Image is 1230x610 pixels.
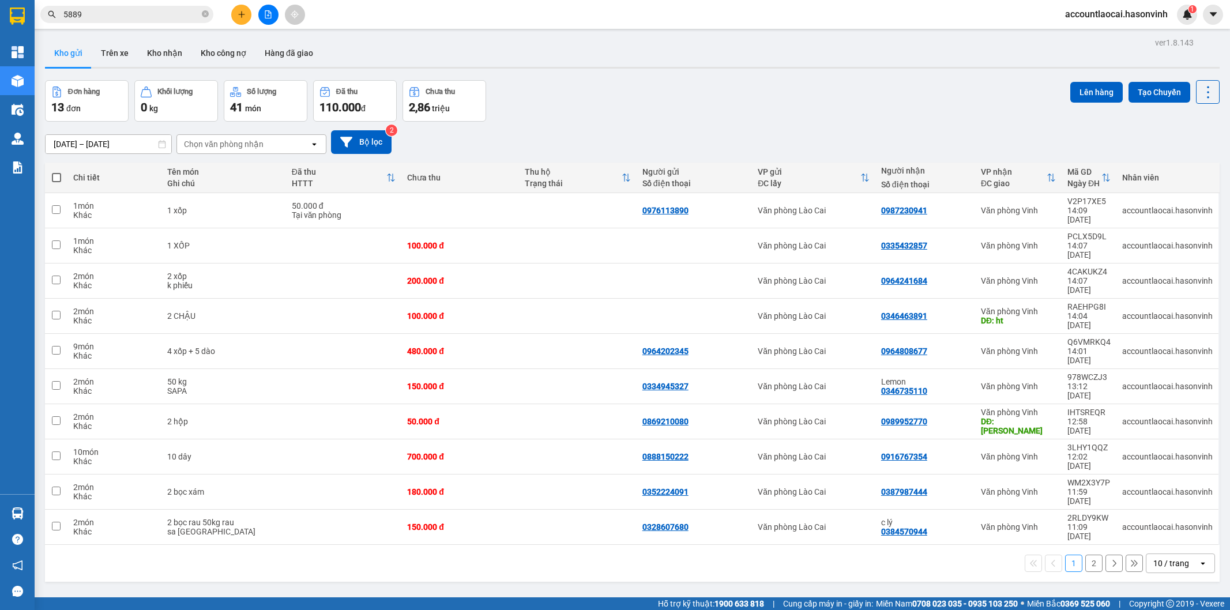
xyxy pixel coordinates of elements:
[167,487,280,496] div: 2 bọc xám
[981,167,1047,176] div: VP nhận
[1188,5,1197,13] sup: 1
[319,100,361,114] span: 110.000
[407,487,513,496] div: 180.000 đ
[12,586,23,597] span: message
[1056,7,1177,21] span: accountlaocai.hasonvinh
[224,80,307,122] button: Số lượng41món
[881,377,969,386] div: Lemon
[1203,5,1223,25] button: caret-down
[73,316,156,325] div: Khác
[1208,9,1218,20] span: caret-down
[407,241,513,250] div: 100.000 đ
[167,272,280,281] div: 2 xốp
[407,311,513,321] div: 100.000 đ
[149,104,158,113] span: kg
[167,241,280,250] div: 1 XỐP
[407,173,513,182] div: Chưa thu
[876,597,1018,610] span: Miền Nam
[1067,382,1111,400] div: 13:12 [DATE]
[1153,558,1189,569] div: 10 / trang
[73,377,156,386] div: 2 món
[881,347,927,356] div: 0964808677
[247,88,276,96] div: Số lượng
[758,417,870,426] div: Văn phòng Lào Cai
[1119,597,1120,610] span: |
[1067,206,1111,224] div: 14:09 [DATE]
[167,281,280,290] div: k phiếu
[202,10,209,17] span: close-circle
[758,522,870,532] div: Văn phòng Lào Cai
[92,39,138,67] button: Trên xe
[12,46,24,58] img: dashboard-icon
[1067,167,1101,176] div: Mã GD
[525,179,622,188] div: Trạng thái
[255,39,322,67] button: Hàng đã giao
[981,382,1056,391] div: Văn phòng Vinh
[1182,9,1193,20] img: icon-new-feature
[73,342,156,351] div: 9 món
[1067,372,1111,382] div: 978WCZJ3
[167,527,280,536] div: sa pa
[167,386,280,396] div: SAPA
[881,180,969,189] div: Số điện thoại
[981,408,1056,417] div: Văn phòng Vinh
[264,10,272,18] span: file-add
[1122,487,1213,496] div: accountlaocai.hasonvinh
[981,487,1056,496] div: Văn phòng Vinh
[1122,382,1213,391] div: accountlaocai.hasonvinh
[1067,232,1111,241] div: PCLX5D9L
[1122,241,1213,250] div: accountlaocai.hasonvinh
[642,347,689,356] div: 0964202345
[73,351,156,360] div: Khác
[1067,417,1111,435] div: 12:58 [DATE]
[642,206,689,215] div: 0976113890
[291,10,299,18] span: aim
[642,452,689,461] div: 0888150222
[1027,597,1110,610] span: Miền Bắc
[773,597,774,610] span: |
[1067,197,1111,206] div: V2P17XE5
[48,10,56,18] span: search
[519,163,637,193] th: Toggle SortBy
[981,276,1056,285] div: Văn phòng Vinh
[981,347,1056,356] div: Văn phòng Vinh
[12,534,23,545] span: question-circle
[1067,311,1111,330] div: 14:04 [DATE]
[881,166,969,175] div: Người nhận
[167,518,280,527] div: 2 bọc rau 50kg rau
[1067,487,1111,506] div: 11:59 [DATE]
[73,421,156,431] div: Khác
[407,452,513,461] div: 700.000 đ
[245,104,261,113] span: món
[426,88,455,96] div: Chưa thu
[73,386,156,396] div: Khác
[167,452,280,461] div: 10 dây
[238,10,246,18] span: plus
[525,167,622,176] div: Thu hộ
[12,507,24,519] img: warehouse-icon
[184,138,264,150] div: Chọn văn phòng nhận
[1122,206,1213,215] div: accountlaocai.hasonvinh
[1067,179,1101,188] div: Ngày ĐH
[1122,173,1213,182] div: Nhân viên
[1021,601,1024,606] span: ⚪️
[285,5,305,25] button: aim
[758,276,870,285] div: Văn phòng Lào Cai
[881,487,927,496] div: 0387987444
[758,452,870,461] div: Văn phòng Lào Cai
[73,246,156,255] div: Khác
[12,104,24,116] img: warehouse-icon
[758,347,870,356] div: Văn phòng Lào Cai
[1060,599,1110,608] strong: 0369 525 060
[12,133,24,145] img: warehouse-icon
[286,163,402,193] th: Toggle SortBy
[881,518,969,527] div: c lý
[1067,276,1111,295] div: 14:07 [DATE]
[73,518,156,527] div: 2 món
[642,179,747,188] div: Số điện thoại
[758,311,870,321] div: Văn phòng Lào Cai
[386,125,397,136] sup: 2
[292,210,396,220] div: Tại văn phòng
[313,80,397,122] button: Đã thu110.000đ
[1065,555,1082,572] button: 1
